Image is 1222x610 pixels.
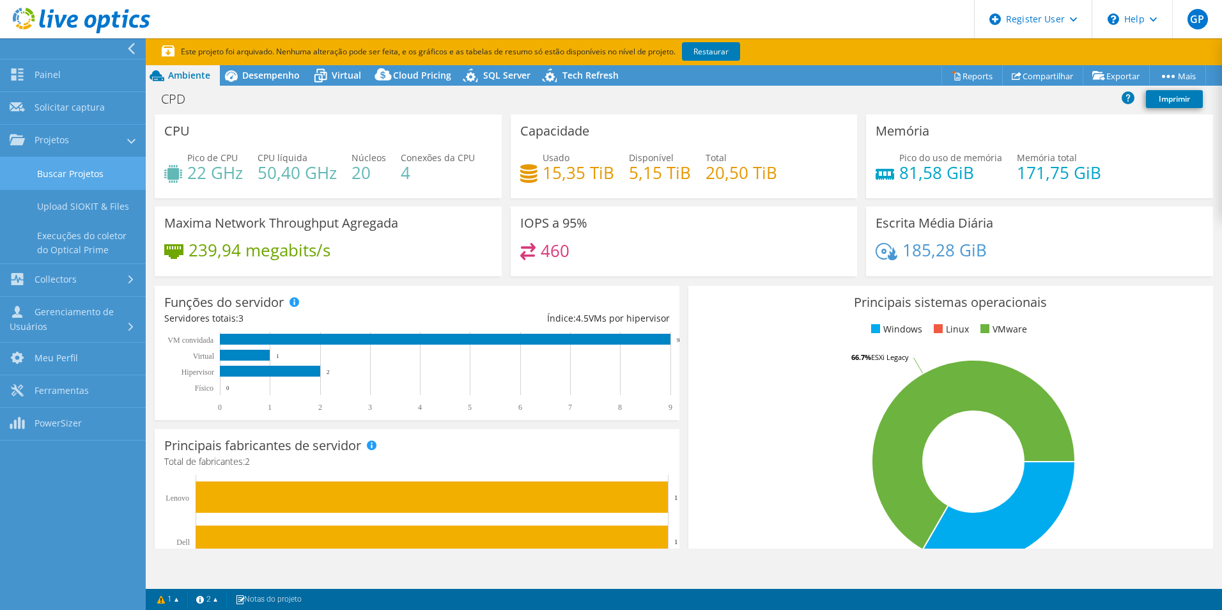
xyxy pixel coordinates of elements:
[618,403,622,412] text: 8
[193,352,215,361] text: Virtual
[871,352,909,362] tspan: ESXi Legacy
[164,216,398,230] h3: Maxima Network Throughput Agregada
[1187,9,1208,29] span: GP
[226,591,311,607] a: Notas do projeto
[876,216,993,230] h3: Escrita Média Diária
[931,322,969,336] li: Linux
[674,494,678,501] text: 1
[238,312,244,324] span: 3
[1083,66,1150,86] a: Exportar
[876,124,929,138] h3: Memória
[698,295,1203,309] h3: Principais sistemas operacionais
[468,403,472,412] text: 5
[941,66,1003,86] a: Reports
[541,244,569,258] h4: 460
[682,42,740,61] a: Restaurar
[393,69,451,81] span: Cloud Pricing
[148,591,188,607] a: 1
[245,455,250,467] span: 2
[258,166,337,180] h4: 50,40 GHz
[520,216,587,230] h3: IOPS a 95%
[1108,13,1119,25] svg: \n
[899,166,1002,180] h4: 81,58 GiB
[352,166,386,180] h4: 20
[276,353,279,359] text: 1
[258,152,307,164] span: CPU líquida
[164,455,670,469] h4: Total de fabricantes:
[189,243,330,257] h4: 239,94 megabits/s
[242,69,300,81] span: Desempenho
[868,322,922,336] li: Windows
[218,403,222,412] text: 0
[164,439,361,453] h3: Principais fabricantes de servidor
[483,69,530,81] span: SQL Server
[706,152,727,164] span: Total
[1149,66,1206,86] a: Mais
[176,538,190,547] text: Dell
[629,152,674,164] span: Disponível
[332,69,361,81] span: Virtual
[562,69,619,81] span: Tech Refresh
[851,352,871,362] tspan: 66.7%
[520,124,589,138] h3: Capacidade
[164,311,417,325] div: Servidores totais:
[318,403,322,412] text: 2
[677,337,680,343] text: 9
[166,494,189,503] text: Lenovo
[164,124,190,138] h3: CPU
[629,166,691,180] h4: 5,15 TiB
[195,384,213,393] tspan: Físico
[155,92,205,106] h1: CPD
[1017,166,1101,180] h4: 171,75 GiB
[368,403,372,412] text: 3
[543,166,614,180] h4: 15,35 TiB
[1002,66,1083,86] a: Compartilhar
[674,538,678,545] text: 1
[568,403,572,412] text: 7
[417,311,669,325] div: Índice: VMs por hipervisor
[167,336,213,345] text: VM convidada
[187,591,227,607] a: 2
[327,369,330,375] text: 2
[1146,90,1203,108] a: Imprimir
[669,403,672,412] text: 9
[187,166,243,180] h4: 22 GHz
[899,152,1002,164] span: Pico do uso de memória
[268,403,272,412] text: 1
[401,152,475,164] span: Conexões da CPU
[1017,152,1077,164] span: Memória total
[902,243,987,257] h4: 185,28 GiB
[168,69,210,81] span: Ambiente
[706,166,777,180] h4: 20,50 TiB
[518,403,522,412] text: 6
[226,385,229,391] text: 0
[187,152,238,164] span: Pico de CPU
[164,295,284,309] h3: Funções do servidor
[543,152,569,164] span: Usado
[182,368,214,377] text: Hipervisor
[162,45,788,59] p: Este projeto foi arquivado. Nenhuma alteração pode ser feita, e os gráficos e as tabelas de resum...
[977,322,1027,336] li: VMware
[576,312,589,324] span: 4.5
[352,152,386,164] span: Núcleos
[401,166,475,180] h4: 4
[418,403,422,412] text: 4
